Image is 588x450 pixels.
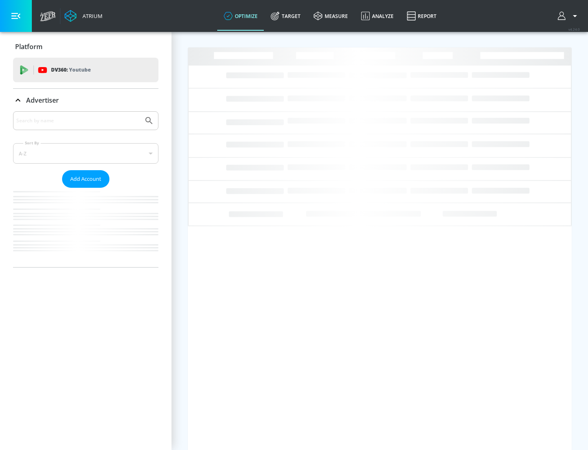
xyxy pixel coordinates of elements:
p: Advertiser [26,96,59,105]
div: DV360: Youtube [13,58,158,82]
button: Add Account [62,170,109,188]
a: Analyze [354,1,400,31]
div: Platform [13,35,158,58]
nav: list of Advertiser [13,188,158,267]
div: A-Z [13,143,158,164]
span: v 4.24.0 [568,27,580,32]
div: Advertiser [13,89,158,112]
div: Advertiser [13,111,158,267]
a: Atrium [65,10,102,22]
label: Sort By [23,140,41,146]
a: measure [307,1,354,31]
a: Report [400,1,443,31]
p: Platform [15,42,42,51]
a: Target [264,1,307,31]
p: Youtube [69,65,91,74]
input: Search by name [16,115,140,126]
span: Add Account [70,174,101,184]
a: optimize [217,1,264,31]
div: Atrium [79,12,102,20]
p: DV360: [51,65,91,74]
